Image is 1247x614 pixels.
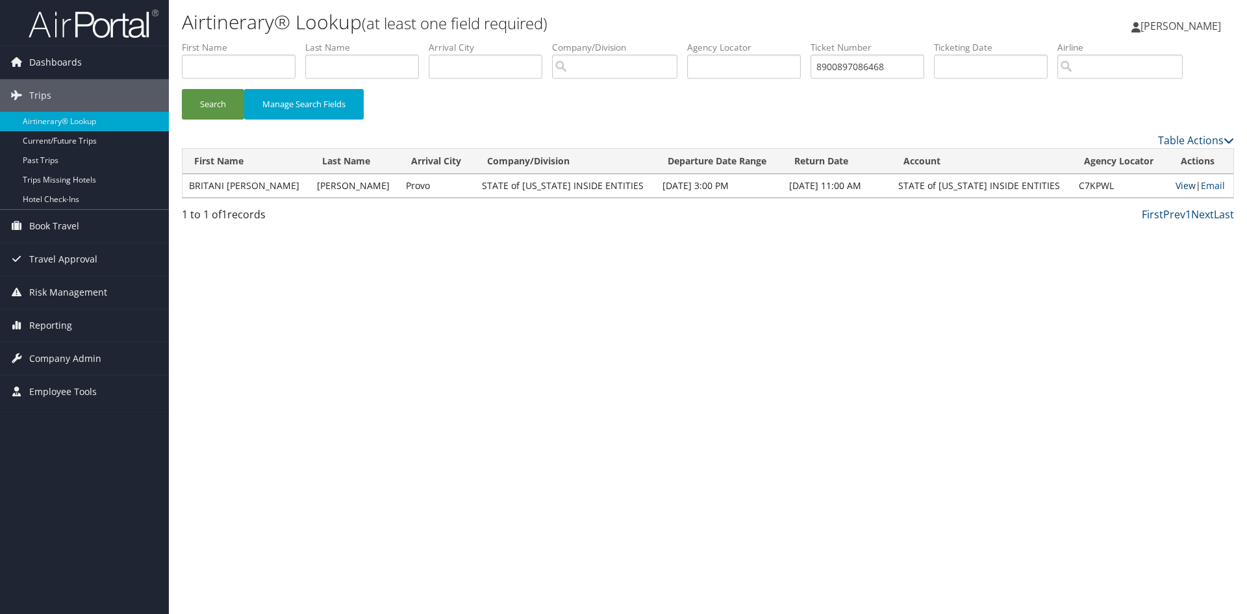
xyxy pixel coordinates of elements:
th: Account: activate to sort column ascending [892,149,1073,174]
a: Table Actions [1158,133,1234,147]
label: Ticket Number [811,41,934,54]
div: 1 to 1 of records [182,207,431,229]
label: Company/Division [552,41,687,54]
a: Last [1214,207,1234,222]
a: First [1142,207,1163,222]
a: [PERSON_NAME] [1131,6,1234,45]
td: STATE of [US_STATE] INSIDE ENTITIES [892,174,1073,198]
th: Actions [1169,149,1234,174]
td: C7KPWL [1072,174,1168,198]
span: Dashboards [29,46,82,79]
a: Email [1201,179,1225,192]
small: (at least one field required) [362,12,548,34]
label: Arrival City [429,41,552,54]
button: Search [182,89,244,120]
label: Ticketing Date [934,41,1057,54]
a: 1 [1185,207,1191,222]
td: [DATE] 11:00 AM [783,174,892,198]
th: First Name: activate to sort column ascending [183,149,310,174]
span: Company Admin [29,342,101,375]
a: Prev [1163,207,1185,222]
td: [DATE] 3:00 PM [656,174,783,198]
label: Last Name [305,41,429,54]
td: BRITANI [PERSON_NAME] [183,174,310,198]
a: View [1176,179,1196,192]
th: Departure Date Range: activate to sort column ascending [656,149,783,174]
td: | [1169,174,1234,198]
span: Risk Management [29,276,107,309]
td: STATE of [US_STATE] INSIDE ENTITIES [475,174,657,198]
th: Return Date: activate to sort column ascending [783,149,892,174]
h1: Airtinerary® Lookup [182,8,883,36]
span: Employee Tools [29,376,97,408]
span: [PERSON_NAME] [1140,19,1221,33]
img: airportal-logo.png [29,8,158,39]
span: Trips [29,79,51,112]
th: Agency Locator: activate to sort column ascending [1072,149,1168,174]
label: First Name [182,41,305,54]
th: Arrival City: activate to sort column ascending [399,149,475,174]
span: Travel Approval [29,243,97,275]
span: 1 [221,207,227,222]
label: Agency Locator [687,41,811,54]
span: Book Travel [29,210,79,242]
button: Manage Search Fields [244,89,364,120]
span: Reporting [29,309,72,342]
th: Last Name: activate to sort column ascending [310,149,399,174]
td: Provo [399,174,475,198]
td: [PERSON_NAME] [310,174,399,198]
a: Next [1191,207,1214,222]
label: Airline [1057,41,1192,54]
th: Company/Division [475,149,657,174]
